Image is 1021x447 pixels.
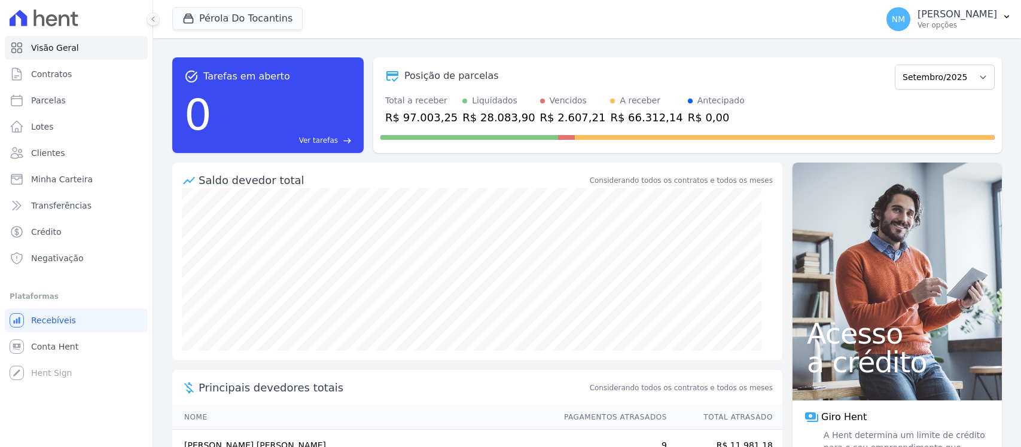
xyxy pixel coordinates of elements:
span: NM [892,15,906,23]
a: Crédito [5,220,148,244]
div: Vencidos [550,94,587,107]
p: [PERSON_NAME] [918,8,997,20]
span: Contratos [31,68,72,80]
div: Liquidados [472,94,517,107]
span: Ver tarefas [299,135,338,146]
span: Negativação [31,252,84,264]
div: R$ 28.083,90 [462,109,535,125]
span: Lotes [31,121,54,133]
th: Total Atrasado [668,405,782,430]
span: Crédito [31,226,62,238]
span: east [343,136,352,145]
span: Acesso [807,319,988,348]
a: Minha Carteira [5,167,148,191]
span: Minha Carteira [31,173,93,185]
a: Conta Hent [5,335,148,359]
span: Giro Hent [821,410,867,424]
div: 0 [184,84,212,146]
span: Visão Geral [31,42,79,54]
div: R$ 97.003,25 [385,109,458,125]
div: Antecipado [697,94,745,107]
span: a crédito [807,348,988,376]
div: R$ 2.607,21 [540,109,606,125]
div: Posição de parcelas [404,69,499,83]
a: Clientes [5,141,148,165]
span: Tarefas em aberto [203,69,290,84]
button: NM [PERSON_NAME] Ver opções [877,2,1021,36]
span: Parcelas [31,94,66,106]
span: Considerando todos os contratos e todos os meses [590,382,773,393]
a: Parcelas [5,88,148,112]
a: Transferências [5,194,148,218]
th: Nome [172,405,553,430]
div: Considerando todos os contratos e todos os meses [590,175,773,186]
div: A receber [620,94,660,107]
div: Saldo devedor total [199,172,587,188]
div: R$ 0,00 [688,109,745,125]
span: Principais devedores totais [199,379,587,396]
a: Negativação [5,246,148,270]
span: Recebíveis [31,314,76,326]
div: Plataformas [10,289,143,304]
p: Ver opções [918,20,997,30]
a: Visão Geral [5,36,148,60]
div: Total a receber [385,94,458,107]
a: Ver tarefas east [217,135,352,146]
button: Pérola Do Tocantins [172,7,303,30]
span: task_alt [184,69,199,84]
span: Clientes [31,147,65,159]
a: Recebíveis [5,308,148,332]
span: Conta Hent [31,341,78,353]
a: Lotes [5,115,148,139]
th: Pagamentos Atrasados [553,405,668,430]
span: Transferências [31,200,92,212]
div: R$ 66.312,14 [610,109,682,125]
a: Contratos [5,62,148,86]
